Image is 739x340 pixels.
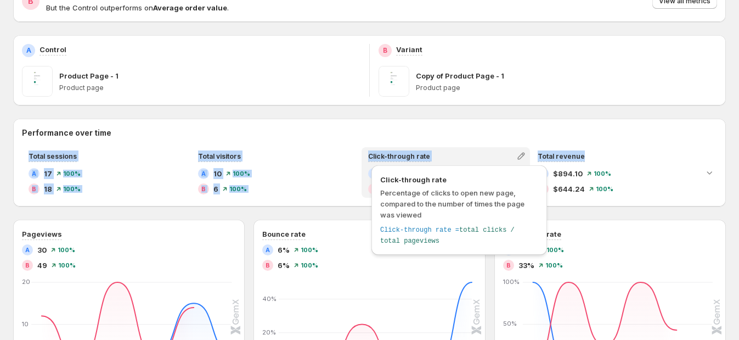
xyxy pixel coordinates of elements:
h2: B [32,186,36,192]
h2: B [25,262,30,269]
h2: B [506,262,511,269]
span: Click-through rate [380,174,538,185]
span: 100% [63,186,81,192]
p: Product Page - 1 [59,70,119,81]
span: 6% [278,244,290,255]
span: 10 [213,168,222,179]
strong: Average order value [153,3,227,12]
span: 100% [233,170,250,177]
p: Control [40,44,66,55]
p: Variant [396,44,422,55]
span: But the Control outperforms on . [46,3,229,12]
text: 20% [262,328,276,336]
h2: B [201,186,206,192]
span: Total visitors [198,152,241,160]
span: Click-through rate [368,152,430,160]
span: 33% [518,260,534,271]
span: Click-through rate = [380,226,459,234]
p: Product page [59,83,360,92]
h2: Performance over time [22,127,717,138]
span: 100% [229,186,247,192]
text: 20 [22,278,30,286]
span: 100% [301,247,318,253]
span: $644.24 [553,183,585,194]
span: Total revenue [538,152,585,160]
span: 30 [37,244,47,255]
h2: A [25,247,30,253]
span: Total sessions [29,152,77,160]
span: 100% [63,170,81,177]
h2: A [201,170,206,177]
img: Product Page - 1 [22,66,53,97]
span: 18 [44,183,52,194]
img: Copy of Product Page - 1 [379,66,409,97]
text: 10 [22,320,29,328]
h2: A [32,170,36,177]
span: 17 [44,168,52,179]
p: Product page [416,83,717,92]
text: 40% [262,295,277,303]
h2: B [383,46,387,55]
span: 49 [37,260,47,271]
span: 100% [546,247,564,253]
h2: A [266,247,270,253]
span: 6 [213,183,218,194]
text: 50% [503,320,517,327]
span: 100% [545,262,563,269]
p: Copy of Product Page - 1 [416,70,504,81]
span: 100% [58,247,75,253]
h3: Pageviews [22,228,62,239]
span: 100% [301,262,318,269]
span: Percentage of clicks to open new page, compared to the number of times the page was viewed [380,188,524,219]
h3: Bounce rate [262,228,306,239]
span: 100% [58,262,76,269]
button: Expand chart [702,165,717,180]
h2: A [26,46,31,55]
span: $894.10 [553,168,583,179]
h2: B [266,262,270,269]
span: 100% [594,170,611,177]
span: 6% [278,260,290,271]
span: 100% [596,186,613,192]
text: 100% [503,278,520,286]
